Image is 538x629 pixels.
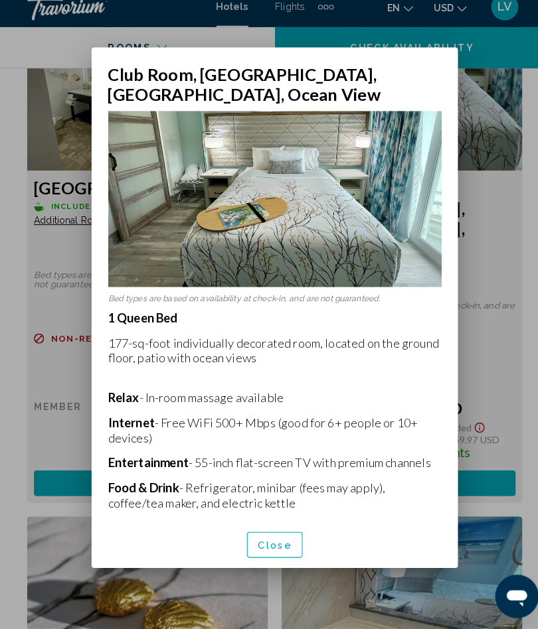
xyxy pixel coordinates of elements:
[106,420,432,449] p: - Free WiFi 500+ Mbps (good for 6+ people or 10+ devices)
[106,317,174,332] strong: 1 Queen Bed
[106,523,135,537] b: Sleep
[106,122,432,295] img: 1a475ad9-f775-456f-9801-15f6518b3a6f.jpeg
[106,76,432,115] h2: Club Room, [GEOGRAPHIC_DATA], [GEOGRAPHIC_DATA], Ocean View
[106,484,175,498] b: Food & Drink
[106,459,185,474] b: Entertainment
[485,576,527,618] iframe: Button to launch messaging window
[252,542,286,553] span: Close
[106,301,432,311] p: Bed types are based on availability at check-in, and are not guaranteed.
[106,484,432,513] p: - Refrigerator, minibar (fees may apply), coffee/tea maker, and electric kettle
[106,523,432,552] p: - Pillowtop bed, Egyptian cotton linens, a down duvet, a pillow menu, and blackout drapes/curtains
[106,420,151,435] b: Internet
[106,459,432,474] p: - 55-inch flat-screen TV with premium channels
[106,342,432,371] p: 177-sq-foot individually decorated room, located on the ground floor, patio with ocean views
[242,534,296,559] button: Close
[106,395,136,410] b: Relax
[106,395,432,410] p: - In-room massage available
